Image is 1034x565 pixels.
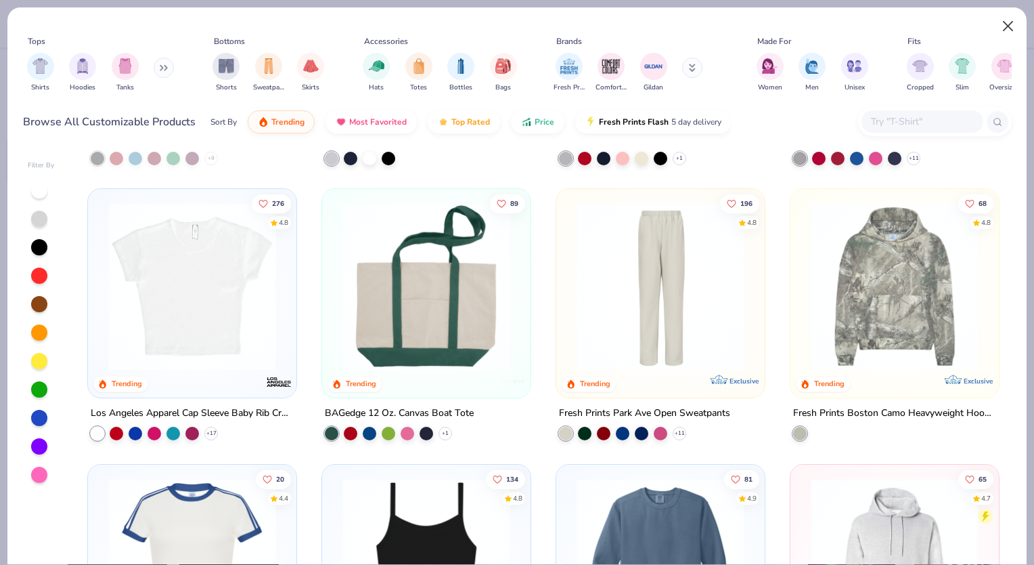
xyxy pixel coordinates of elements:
[751,203,932,371] img: c944d931-fb25-49bb-ae8c-568f6273e60a
[979,201,987,207] span: 68
[958,469,993,488] button: Like
[212,53,240,93] div: filter for Shorts
[757,53,784,93] button: filter button
[963,377,992,385] span: Exclusive
[720,194,759,213] button: Like
[554,53,585,93] button: filter button
[336,117,346,127] img: most_fav.gif
[513,493,522,503] div: 4.8
[744,476,752,482] span: 81
[958,194,993,213] button: Like
[248,110,315,133] button: Trending
[279,493,289,503] div: 4.4
[253,53,284,93] div: filter for Sweatpants
[32,58,48,74] img: Shirts Image
[758,83,782,93] span: Women
[208,154,215,162] span: + 9
[447,53,474,93] button: filter button
[674,430,684,438] span: + 11
[490,53,517,93] button: filter button
[28,35,45,47] div: Tops
[644,56,664,77] img: Gildan Image
[644,83,663,93] span: Gildan
[799,53,826,93] button: filter button
[495,83,511,93] span: Bags
[535,117,554,127] span: Price
[805,58,819,74] img: Men Image
[740,201,752,207] span: 196
[411,58,426,74] img: Totes Image
[91,405,294,422] div: Los Angeles Apparel Cap Sleeve Baby Rib Crop Top
[747,218,757,228] div: 4.8
[989,53,1020,93] button: filter button
[363,53,390,93] button: filter button
[253,53,284,93] button: filter button
[31,83,49,93] span: Shirts
[747,493,757,503] div: 4.9
[845,83,865,93] span: Unisex
[805,83,819,93] span: Men
[116,83,134,93] span: Tanks
[757,53,784,93] div: filter for Women
[23,114,196,130] div: Browse All Customizable Products
[364,35,408,47] div: Accessories
[214,35,245,47] div: Bottoms
[757,35,791,47] div: Made For
[570,203,751,371] img: 0ed6d0be-3a42-4fd2-9b2a-c5ffc757fdcf
[907,83,934,93] span: Cropped
[601,56,621,77] img: Comfort Colors Image
[762,58,778,74] img: Women Image
[511,110,564,133] button: Price
[451,117,490,127] span: Top Rated
[369,83,384,93] span: Hats
[907,35,921,47] div: Fits
[907,53,934,93] button: filter button
[956,83,969,93] span: Slim
[981,493,991,503] div: 4.7
[841,53,868,93] div: filter for Unisex
[265,369,292,396] img: Los Angeles Apparel logo
[908,154,918,162] span: + 11
[841,53,868,93] button: filter button
[28,161,55,171] div: Filter By
[724,469,759,488] button: Like
[405,53,432,93] button: filter button
[556,35,582,47] div: Brands
[447,53,474,93] div: filter for Bottles
[442,430,449,438] span: + 1
[405,53,432,93] div: filter for Totes
[297,53,324,93] button: filter button
[325,110,417,133] button: Most Favorited
[995,14,1021,39] button: Close
[112,53,139,93] div: filter for Tanks
[585,117,596,127] img: flash.gif
[490,53,517,93] div: filter for Bags
[559,405,730,422] div: Fresh Prints Park Ave Open Sweatpants
[271,117,305,127] span: Trending
[793,405,996,422] div: Fresh Prints Boston Camo Heavyweight Hoodie
[449,83,472,93] span: Bottles
[599,117,669,127] span: Fresh Prints Flash
[70,83,95,93] span: Hoodies
[575,110,732,133] button: Fresh Prints Flash5 day delivery
[252,194,292,213] button: Like
[495,58,510,74] img: Bags Image
[112,53,139,93] button: filter button
[369,58,384,74] img: Hats Image
[261,58,276,74] img: Sweatpants Image
[69,53,96,93] button: filter button
[490,194,525,213] button: Like
[212,53,240,93] button: filter button
[297,53,324,93] div: filter for Skirts
[256,469,292,488] button: Like
[989,53,1020,93] div: filter for Oversized
[336,203,517,371] img: 0486bd9f-63a6-4ed9-b254-6ac5fae3ddb5
[595,53,627,93] div: filter for Comfort Colors
[69,53,96,93] div: filter for Hoodies
[27,53,54,93] div: filter for Shirts
[118,58,133,74] img: Tanks Image
[949,53,976,93] button: filter button
[216,83,237,93] span: Shorts
[912,58,928,74] img: Cropped Image
[363,53,390,93] div: filter for Hats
